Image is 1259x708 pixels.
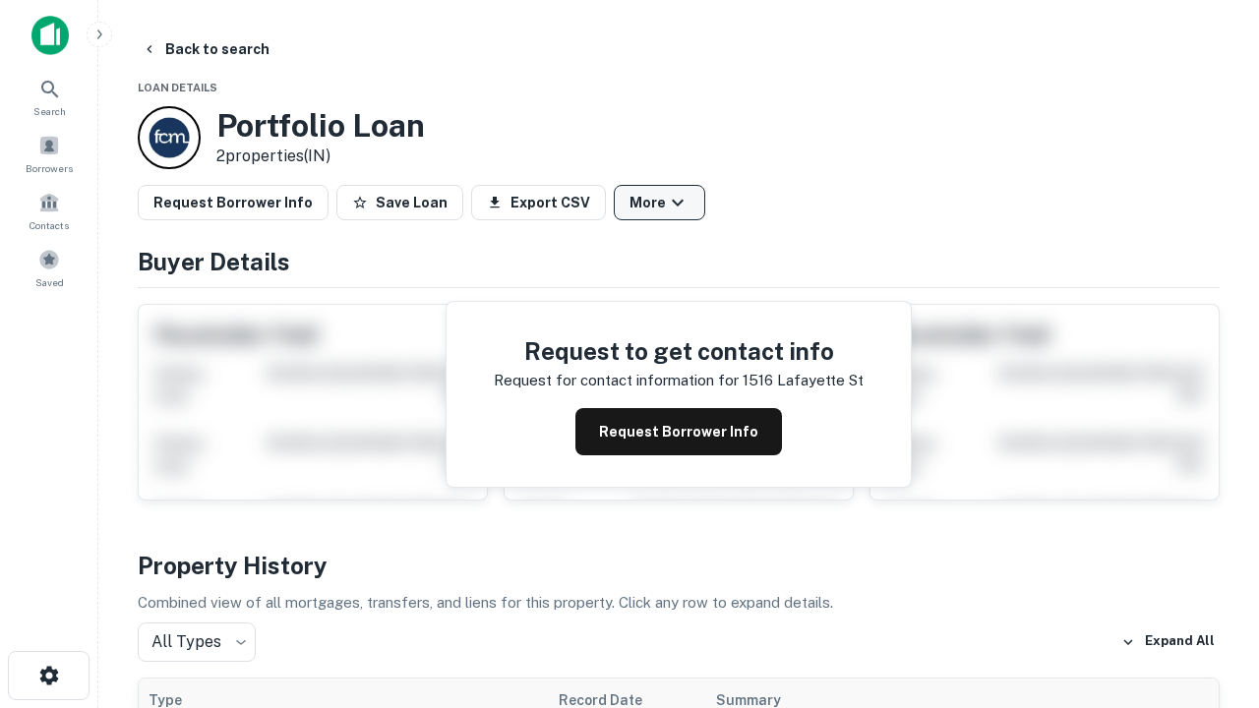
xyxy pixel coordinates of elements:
p: 1516 lafayette st [743,369,864,392]
a: Borrowers [6,127,92,180]
span: Search [33,103,66,119]
button: Expand All [1116,627,1220,657]
p: 2 properties (IN) [216,145,425,168]
button: Request Borrower Info [575,408,782,455]
span: Saved [35,274,64,290]
h4: Property History [138,548,1220,583]
h4: Buyer Details [138,244,1220,279]
p: Request for contact information for [494,369,739,392]
img: capitalize-icon.png [31,16,69,55]
a: Contacts [6,184,92,237]
button: Export CSV [471,185,606,220]
iframe: Chat Widget [1161,551,1259,645]
div: All Types [138,622,256,662]
span: Contacts [30,217,69,233]
a: Search [6,70,92,123]
a: Saved [6,241,92,294]
button: More [614,185,705,220]
h4: Request to get contact info [494,333,864,369]
button: Request Borrower Info [138,185,329,220]
button: Save Loan [336,185,463,220]
button: Back to search [134,31,277,67]
span: Loan Details [138,82,217,93]
h3: Portfolio Loan [216,107,425,145]
p: Combined view of all mortgages, transfers, and liens for this property. Click any row to expand d... [138,591,1220,615]
span: Borrowers [26,160,73,176]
